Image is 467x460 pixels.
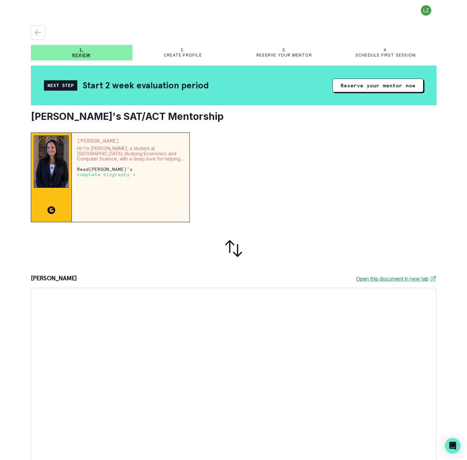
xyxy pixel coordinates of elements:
[31,275,77,283] p: [PERSON_NAME]
[77,146,185,161] p: Hi! I’m [PERSON_NAME], a student at [GEOGRAPHIC_DATA] studying Economics and Computer Science, wi...
[72,53,90,58] p: Review
[77,138,185,143] p: [PERSON_NAME]
[282,47,286,53] p: 3.
[356,275,436,283] a: Open this document in new tab
[47,206,55,214] img: CC image
[83,80,209,91] h2: Start 2 week evaluation period
[332,79,423,92] button: Reserve your mentor now
[79,47,83,53] p: 1.
[164,53,202,58] p: Create profile
[44,80,77,91] div: Next Step
[77,172,136,177] p: complete biography →
[77,167,185,177] p: Read [PERSON_NAME] 's
[445,438,461,454] div: Open Intercom Messenger
[181,47,185,53] p: 2.
[77,172,136,177] a: complete biography →
[383,47,388,53] p: 4.
[34,135,69,188] img: Mentor Image
[31,110,436,122] h2: [PERSON_NAME]'s SAT/ACT Mentorship
[356,53,416,58] p: Schedule first session
[256,53,312,58] p: Reserve your mentor
[416,5,436,16] button: profile picture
